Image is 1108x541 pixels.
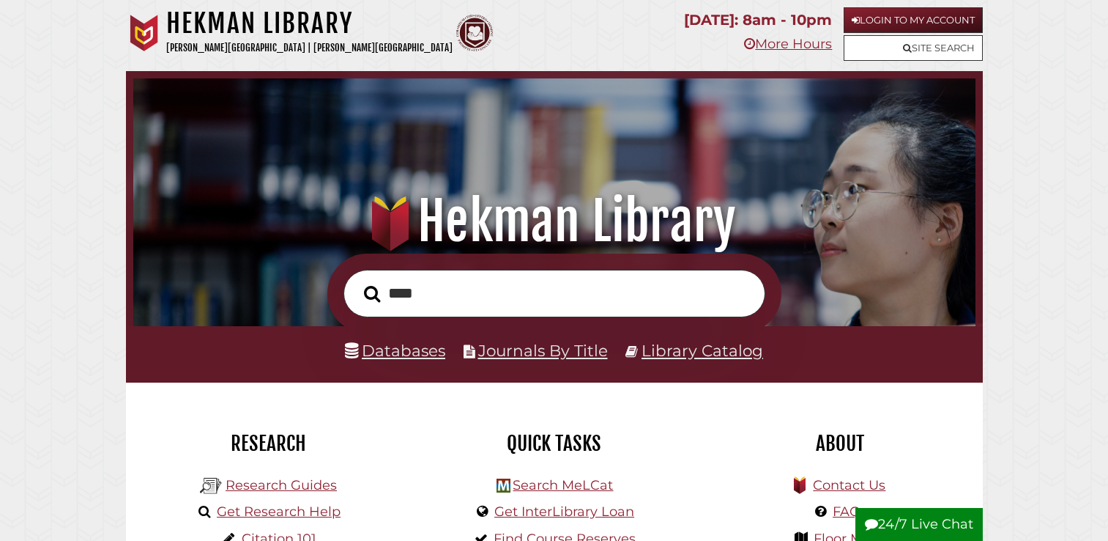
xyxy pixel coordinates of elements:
h2: Research [137,431,401,456]
img: Hekman Library Logo [200,475,222,497]
p: [PERSON_NAME][GEOGRAPHIC_DATA] | [PERSON_NAME][GEOGRAPHIC_DATA] [166,40,453,56]
a: Contact Us [813,477,885,493]
img: Calvin Theological Seminary [456,15,493,51]
h2: About [708,431,972,456]
a: Login to My Account [844,7,983,33]
h1: Hekman Library [149,189,959,254]
a: Get Research Help [217,504,341,520]
a: Site Search [844,35,983,61]
h1: Hekman Library [166,7,453,40]
img: Hekman Library Logo [497,479,510,493]
p: [DATE]: 8am - 10pm [684,7,832,33]
a: Databases [345,341,445,360]
a: Search MeLCat [513,477,613,493]
a: Journals By Title [478,341,608,360]
a: Get InterLibrary Loan [494,504,634,520]
i: Search [364,284,380,302]
img: Calvin University [126,15,163,51]
a: More Hours [744,36,832,52]
a: Library Catalog [642,341,763,360]
a: FAQs [833,504,867,520]
h2: Quick Tasks [423,431,686,456]
button: Search [357,281,387,307]
a: Research Guides [226,477,337,493]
